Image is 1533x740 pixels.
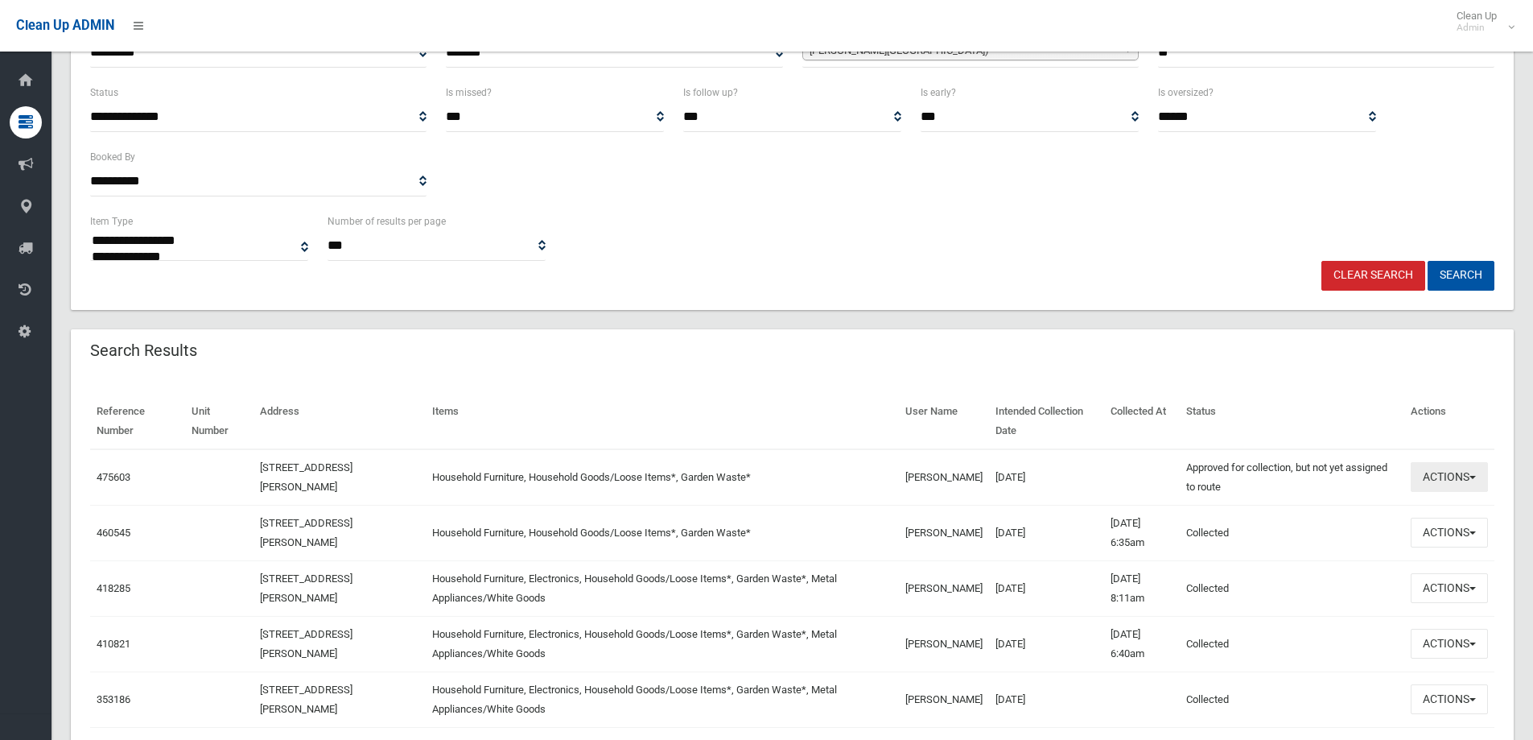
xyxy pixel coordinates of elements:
[446,84,492,101] label: Is missed?
[1104,505,1180,560] td: [DATE] 6:35am
[1104,616,1180,672] td: [DATE] 6:40am
[899,560,989,616] td: [PERSON_NAME]
[185,394,253,449] th: Unit Number
[921,84,956,101] label: Is early?
[328,213,446,230] label: Number of results per page
[90,148,135,166] label: Booked By
[97,638,130,650] a: 410821
[97,527,130,539] a: 460545
[899,672,989,727] td: [PERSON_NAME]
[989,672,1104,727] td: [DATE]
[90,84,118,101] label: Status
[260,684,352,715] a: [STREET_ADDRESS][PERSON_NAME]
[1428,261,1494,291] button: Search
[90,394,185,449] th: Reference Number
[1104,394,1180,449] th: Collected At
[1411,462,1488,492] button: Actions
[1180,616,1404,672] td: Collected
[1449,10,1513,34] span: Clean Up
[1180,505,1404,560] td: Collected
[426,505,899,560] td: Household Furniture, Household Goods/Loose Items*, Garden Waste*
[426,394,899,449] th: Items
[989,505,1104,560] td: [DATE]
[1411,684,1488,714] button: Actions
[260,461,352,493] a: [STREET_ADDRESS][PERSON_NAME]
[1404,394,1494,449] th: Actions
[1180,560,1404,616] td: Collected
[97,471,130,483] a: 475603
[426,560,899,616] td: Household Furniture, Electronics, Household Goods/Loose Items*, Garden Waste*, Metal Appliances/W...
[899,505,989,560] td: [PERSON_NAME]
[426,672,899,727] td: Household Furniture, Electronics, Household Goods/Loose Items*, Garden Waste*, Metal Appliances/W...
[1180,394,1404,449] th: Status
[1411,629,1488,659] button: Actions
[899,394,989,449] th: User Name
[260,573,352,604] a: [STREET_ADDRESS][PERSON_NAME]
[989,394,1104,449] th: Intended Collection Date
[90,213,133,230] label: Item Type
[899,449,989,506] td: [PERSON_NAME]
[253,394,426,449] th: Address
[16,18,114,33] span: Clean Up ADMIN
[260,517,352,548] a: [STREET_ADDRESS][PERSON_NAME]
[1321,261,1425,291] a: Clear Search
[899,616,989,672] td: [PERSON_NAME]
[71,335,216,366] header: Search Results
[426,449,899,506] td: Household Furniture, Household Goods/Loose Items*, Garden Waste*
[989,560,1104,616] td: [DATE]
[989,449,1104,506] td: [DATE]
[260,628,352,659] a: [STREET_ADDRESS][PERSON_NAME]
[1180,449,1404,506] td: Approved for collection, but not yet assigned to route
[1158,84,1214,101] label: Is oversized?
[1411,573,1488,603] button: Actions
[426,616,899,672] td: Household Furniture, Electronics, Household Goods/Loose Items*, Garden Waste*, Metal Appliances/W...
[683,84,738,101] label: Is follow up?
[989,616,1104,672] td: [DATE]
[97,693,130,705] a: 353186
[1457,22,1497,34] small: Admin
[97,582,130,594] a: 418285
[1180,672,1404,727] td: Collected
[1411,518,1488,548] button: Actions
[1104,560,1180,616] td: [DATE] 8:11am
